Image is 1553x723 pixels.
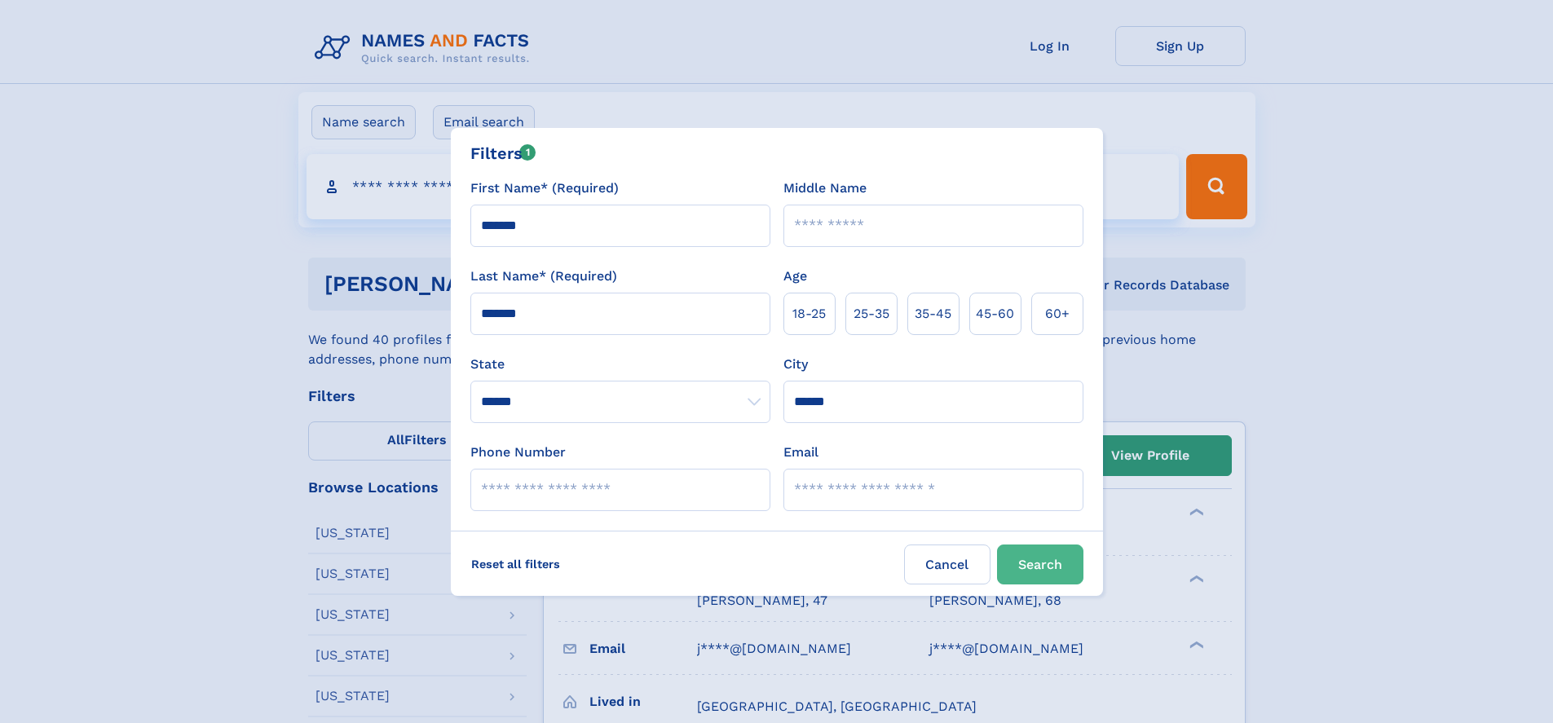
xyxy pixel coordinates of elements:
[915,304,951,324] span: 35‑45
[470,141,536,165] div: Filters
[470,443,566,462] label: Phone Number
[470,179,619,198] label: First Name* (Required)
[783,355,808,374] label: City
[470,267,617,286] label: Last Name* (Required)
[997,544,1083,584] button: Search
[1045,304,1070,324] span: 60+
[783,267,807,286] label: Age
[792,304,826,324] span: 18‑25
[976,304,1014,324] span: 45‑60
[854,304,889,324] span: 25‑35
[470,355,770,374] label: State
[904,544,990,584] label: Cancel
[783,179,867,198] label: Middle Name
[461,544,571,584] label: Reset all filters
[783,443,818,462] label: Email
